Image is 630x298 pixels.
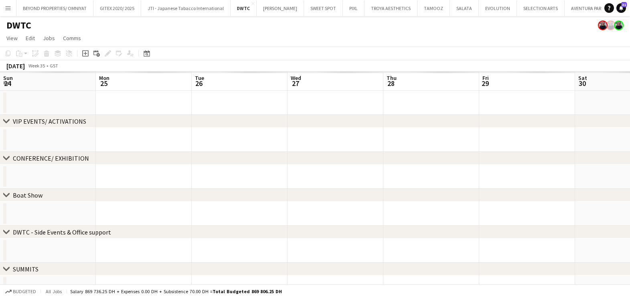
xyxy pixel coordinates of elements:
[194,79,204,88] span: 26
[291,74,301,82] span: Wed
[365,0,417,16] button: TROYA AESTHETICS
[70,288,282,294] div: Salary 869 736.25 DH + Expenses 0.00 DH + Subsistence 70.00 DH =
[417,0,450,16] button: TAMOOZ
[2,79,13,88] span: 24
[93,0,141,16] button: GITEX 2020/ 2025
[343,0,365,16] button: PIXL
[3,74,13,82] span: Sun
[6,35,18,42] span: View
[60,33,84,43] a: Comms
[13,154,89,162] div: CONFERENCE/ EXHIBITION
[213,288,282,294] span: Total Budgeted 869 806.25 DH
[13,289,36,294] span: Budgeted
[63,35,81,42] span: Comms
[43,35,55,42] span: Jobs
[481,79,489,88] span: 29
[598,20,608,30] app-user-avatar: Anastasiia Iemelianova
[13,228,111,236] div: DWTC - Side Events & Office support
[290,79,301,88] span: 27
[98,79,109,88] span: 25
[385,79,397,88] span: 28
[231,0,257,16] button: DWTC
[6,62,25,70] div: [DATE]
[482,74,489,82] span: Fri
[6,19,31,31] h1: DWTC
[257,0,304,16] button: [PERSON_NAME]
[4,287,37,296] button: Budgeted
[195,74,204,82] span: Tue
[44,288,63,294] span: All jobs
[3,33,21,43] a: View
[26,35,35,42] span: Edit
[621,2,627,7] span: 31
[26,63,47,69] span: Week 35
[50,63,58,69] div: GST
[22,33,38,43] a: Edit
[578,74,587,82] span: Sat
[479,0,517,16] button: EVOLUTION
[450,0,479,16] button: SALATA
[304,0,343,16] button: SWEET SPOT
[614,20,624,30] app-user-avatar: Anastasiia Iemelianova
[517,0,565,16] button: SELECTION ARTS
[616,3,626,13] a: 31
[13,117,86,125] div: VIP EVENTS/ ACTIVATIONS
[606,20,616,30] app-user-avatar: Anastasiia Iemelianova
[13,191,43,199] div: Boat Show
[141,0,231,16] button: JTI - Japanese Tabacco International
[13,265,38,273] div: SUMMITS
[40,33,58,43] a: Jobs
[577,79,587,88] span: 30
[99,74,109,82] span: Mon
[16,0,93,16] button: BEYOND PROPERTIES/ OMNIYAT
[387,74,397,82] span: Thu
